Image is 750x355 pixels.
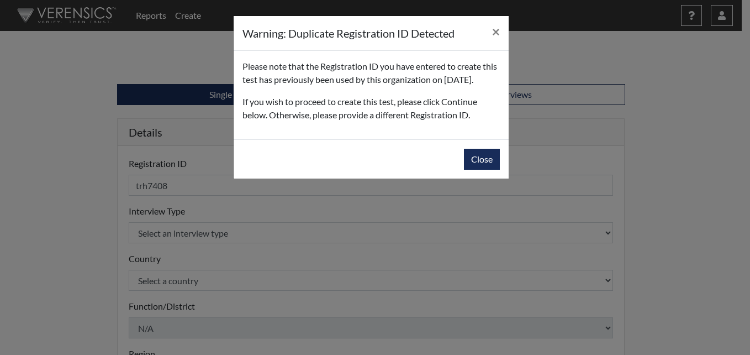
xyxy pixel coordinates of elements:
button: Close [464,149,500,170]
h5: Warning: Duplicate Registration ID Detected [242,25,455,41]
p: Please note that the Registration ID you have entered to create this test has previously been use... [242,60,500,86]
span: × [492,23,500,39]
p: If you wish to proceed to create this test, please click Continue below. Otherwise, please provid... [242,95,500,122]
button: Close [483,16,509,47]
